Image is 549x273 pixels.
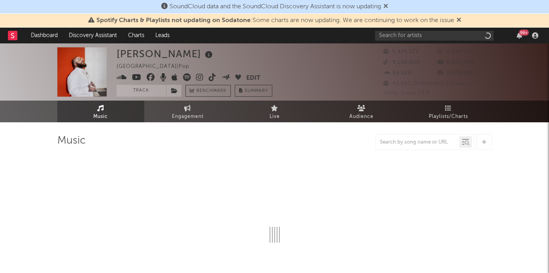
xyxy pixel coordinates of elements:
span: Summary [245,89,268,93]
span: Benchmark [196,86,226,96]
span: Live [270,112,280,122]
span: Dismiss [457,17,461,24]
a: Music [57,101,144,122]
input: Search by song name or URL [376,139,459,146]
div: [GEOGRAPHIC_DATA] | Pop [117,62,198,71]
button: Edit [246,73,260,83]
a: Leads [150,28,175,43]
span: Playlists/Charts [429,112,468,122]
a: Live [231,101,318,122]
span: Jump Score: 73.5 [383,91,429,96]
button: 99+ [517,32,522,39]
span: 9,100,000 [383,60,420,65]
div: [PERSON_NAME] [117,47,215,60]
div: 99 + [519,30,529,36]
a: Charts [123,28,150,43]
input: Search for artists [375,31,494,41]
a: Discovery Assistant [63,28,123,43]
a: Benchmark [185,85,231,97]
span: SoundCloud data and the SoundCloud Discovery Assistant is now updating [170,4,381,10]
span: Spotify Charts & Playlists not updating on Sodatone [96,17,251,24]
span: Audience [349,112,374,122]
span: 6,050,000 [438,60,474,65]
span: Dismiss [383,4,388,10]
span: Music [93,112,108,122]
button: Summary [235,85,272,97]
span: : Some charts are now updating. We are continuing to work on the issue [96,17,454,24]
span: 43,485,385 Monthly Listeners [383,81,471,86]
a: Engagement [144,101,231,122]
span: 8,894,375 [438,49,474,54]
a: Audience [318,101,405,122]
button: Track [117,85,166,97]
span: 5,000,000 [438,71,474,76]
span: Engagement [172,112,204,122]
span: 5,429,577 [383,49,419,54]
a: Playlists/Charts [405,101,492,122]
span: 86,629 [383,71,411,76]
a: Dashboard [25,28,63,43]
